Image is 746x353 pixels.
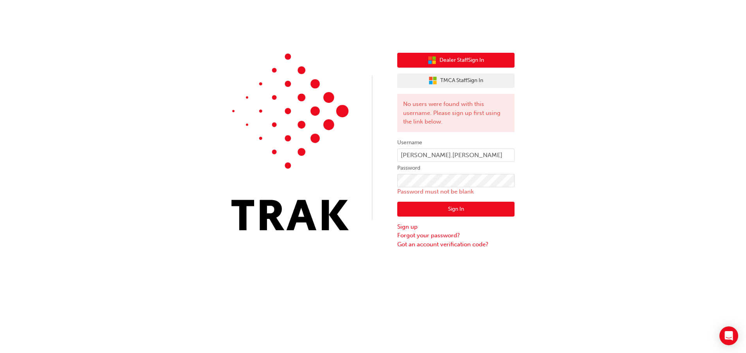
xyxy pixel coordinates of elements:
[439,56,484,65] span: Dealer Staff Sign In
[231,54,349,230] img: Trak
[397,187,515,196] p: Password must not be blank
[397,202,515,217] button: Sign In
[397,163,515,173] label: Password
[397,231,515,240] a: Forgot your password?
[397,149,515,162] input: Username
[397,73,515,88] button: TMCA StaffSign In
[440,76,483,85] span: TMCA Staff Sign In
[397,240,515,249] a: Got an account verification code?
[719,326,738,345] div: Open Intercom Messenger
[397,138,515,147] label: Username
[397,94,515,132] div: No users were found with this username. Please sign up first using the link below.
[397,222,515,231] a: Sign up
[397,53,515,68] button: Dealer StaffSign In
